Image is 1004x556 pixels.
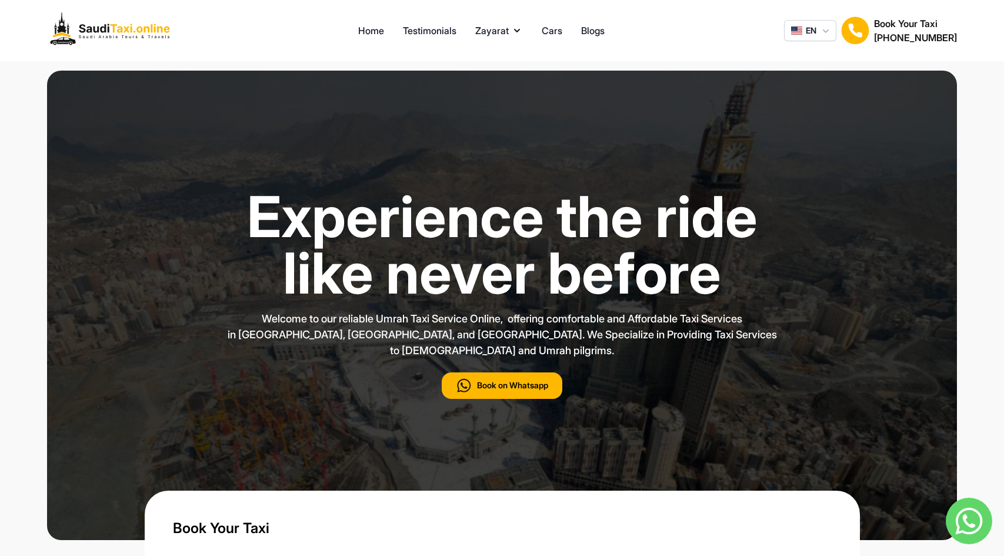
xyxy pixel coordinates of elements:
[358,24,384,38] a: Home
[841,16,869,45] img: Book Your Taxi
[874,31,957,45] h2: [PHONE_NUMBER]
[542,24,562,38] a: Cars
[874,16,957,45] div: Book Your Taxi
[442,372,562,399] button: Book on Whatsapp
[946,498,992,544] img: whatsapp
[784,20,836,41] button: EN
[475,24,523,38] button: Zayarat
[229,188,776,301] h1: Experience the ride like never before
[208,311,796,358] p: Welcome to our reliable Umrah Taxi Service Online, offering comfortable and Affordable Taxi Servi...
[874,16,957,31] h1: Book Your Taxi
[403,24,456,38] a: Testimonials
[456,377,472,394] img: call
[47,9,179,52] img: Logo
[581,24,605,38] a: Blogs
[173,519,832,538] h1: Book Your Taxi
[806,25,816,36] span: EN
